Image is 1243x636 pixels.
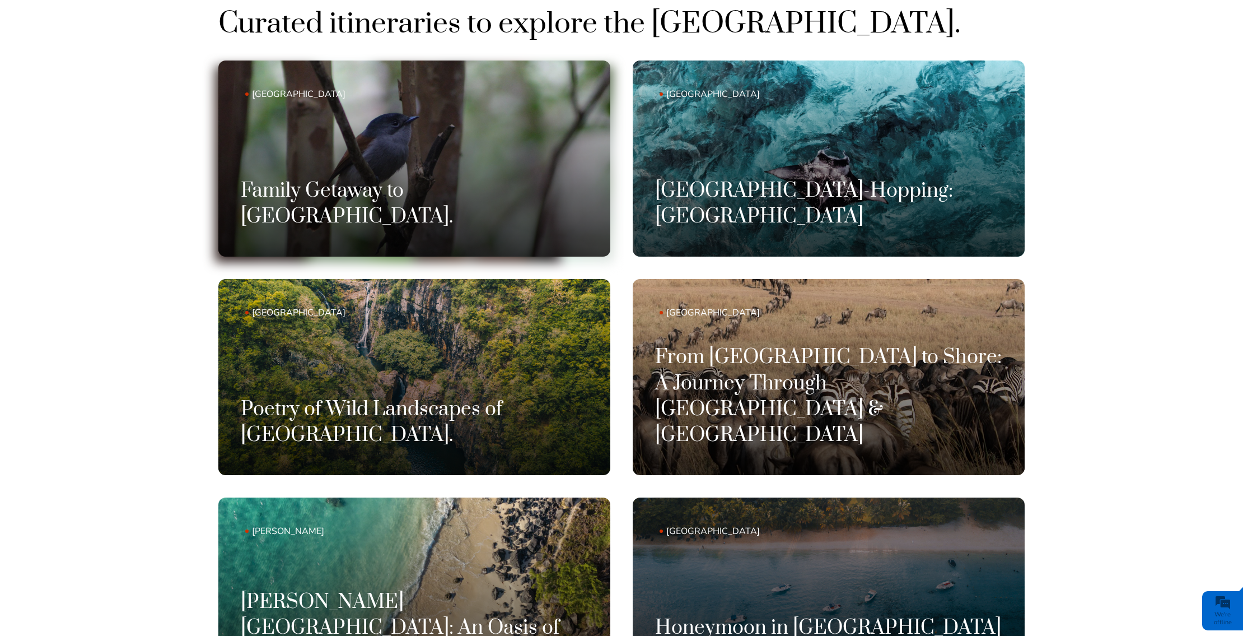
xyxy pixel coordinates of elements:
a: [GEOGRAPHIC_DATA] Family Getaway to [GEOGRAPHIC_DATA]. [218,61,610,257]
h2: Curated itineraries to explore the [GEOGRAPHIC_DATA]. [218,5,1025,43]
span: [GEOGRAPHIC_DATA] [660,88,953,100]
a: [GEOGRAPHIC_DATA] From [GEOGRAPHIC_DATA] to Shore: A Journey Through [GEOGRAPHIC_DATA] & [GEOGRAP... [633,279,1025,475]
a: [GEOGRAPHIC_DATA] Poetry of Wild Landscapes of [GEOGRAPHIC_DATA]. [218,279,610,475]
span: [GEOGRAPHIC_DATA] [245,88,539,100]
h3: Poetry of Wild Landscapes of [GEOGRAPHIC_DATA]. [241,397,588,448]
h3: From [GEOGRAPHIC_DATA] to Shore: A Journey Through [GEOGRAPHIC_DATA] & [GEOGRAPHIC_DATA] [655,345,1002,448]
span: [GEOGRAPHIC_DATA] [660,525,953,537]
div: We're offline [1205,611,1240,626]
span: [GEOGRAPHIC_DATA] [660,307,953,319]
h3: [GEOGRAPHIC_DATA]-Hopping: [GEOGRAPHIC_DATA] [655,178,1002,230]
span: [GEOGRAPHIC_DATA] [245,307,539,319]
span: [PERSON_NAME] [245,525,539,537]
a: [GEOGRAPHIC_DATA] [GEOGRAPHIC_DATA]-Hopping: [GEOGRAPHIC_DATA] [633,61,1025,257]
h3: Family Getaway to [GEOGRAPHIC_DATA]. [241,178,588,230]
